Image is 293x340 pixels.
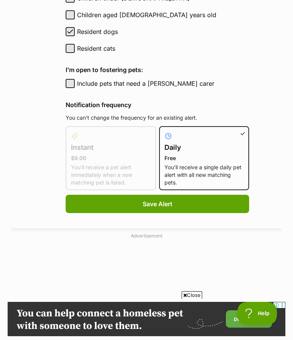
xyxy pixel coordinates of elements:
[66,65,249,74] h4: I'm open to fostering pets:
[164,164,244,186] p: You’ll receive a single daily pet alert with all new matching pets.
[89,242,204,337] iframe: Advertisement
[71,164,151,186] p: You’ll receive a pet alert immediately when a new matching pet is listed.
[66,195,249,213] button: Save Alert
[77,27,249,36] label: Resident dogs
[237,302,278,325] iframe: Help Scout Beacon - Open
[71,154,151,162] p: $9.00
[71,142,151,153] h4: Instant
[77,44,249,53] label: Resident cats
[182,291,202,299] span: Close
[66,114,249,122] p: You can’t change the frequency for an existing alert.
[164,154,244,162] p: Free
[77,79,249,88] label: Include pets that need a [PERSON_NAME] carer
[8,302,285,336] iframe: Advertisement
[143,199,172,208] span: Save Alert
[164,142,244,153] h4: Daily
[77,10,249,19] label: Children aged [DEMOGRAPHIC_DATA] years old
[66,100,249,109] h4: Notification frequency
